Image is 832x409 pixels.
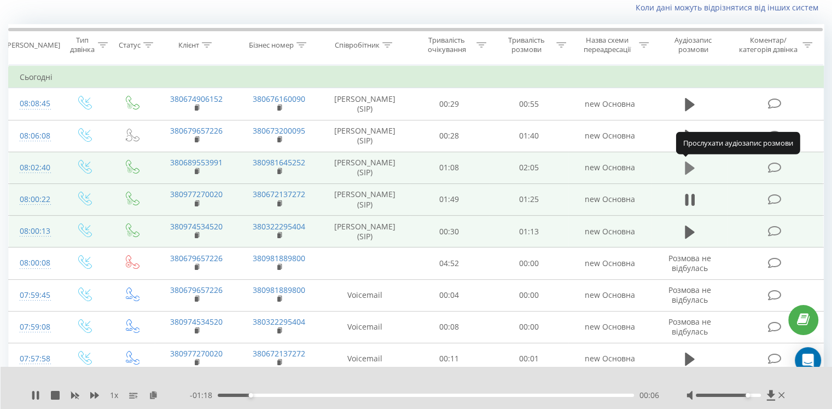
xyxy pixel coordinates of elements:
td: 00:08 [410,311,489,343]
td: 01:13 [489,216,568,247]
td: new Основна [568,88,651,120]
td: 01:40 [489,120,568,152]
div: Назва схеми переадресації [579,36,636,54]
a: 380981889800 [253,285,305,295]
div: Accessibility label [746,393,750,398]
td: new Основна [568,183,651,215]
div: Статус [119,41,141,50]
td: 00:00 [489,311,568,343]
td: 00:28 [410,120,489,152]
a: 380679657226 [170,253,223,263]
a: 380672137272 [253,189,305,199]
a: 380674906152 [170,94,223,104]
div: Тип дзвінка [69,36,95,54]
div: Співробітник [335,41,380,50]
div: Accessibility label [249,393,253,398]
a: 380322295404 [253,221,305,232]
div: 08:08:45 [20,93,49,114]
a: 380322295404 [253,316,305,327]
td: [PERSON_NAME] (SIP) [321,152,410,183]
td: 01:49 [410,183,489,215]
div: Прослухати аудіозапис розмови [676,132,800,154]
div: 08:00:08 [20,252,49,274]
td: new Основна [568,343,651,375]
div: Аудіозапис розмови [661,36,725,54]
td: new Основна [568,152,651,183]
td: 00:30 [410,216,489,247]
td: 00:04 [410,279,489,311]
div: [PERSON_NAME] [5,41,60,50]
div: Тривалість очікування [420,36,474,54]
td: 00:11 [410,343,489,375]
a: 380977270020 [170,348,223,359]
td: 00:01 [489,343,568,375]
a: 380673200095 [253,125,305,136]
div: 08:00:13 [20,221,49,242]
a: 380689553991 [170,157,223,168]
div: 07:57:58 [20,348,49,370]
span: Розмова не відбулась [668,253,711,273]
a: 380981889800 [253,253,305,263]
span: - 01:18 [190,390,218,401]
a: 380672137272 [253,348,305,359]
a: Коли дані можуть відрізнятися вiд інших систем [636,2,824,13]
td: [PERSON_NAME] (SIP) [321,183,410,215]
td: Voicemail [321,311,410,343]
td: 00:00 [489,279,568,311]
td: new Основна [568,247,651,279]
a: 380974534520 [170,221,223,232]
div: 08:00:22 [20,189,49,210]
td: 04:52 [410,247,489,279]
div: 08:06:08 [20,125,49,147]
td: new Основна [568,120,651,152]
div: Тривалість розмови [499,36,554,54]
td: 00:00 [489,247,568,279]
a: 380977270020 [170,189,223,199]
a: 380676160090 [253,94,305,104]
td: 01:08 [410,152,489,183]
td: 02:05 [489,152,568,183]
div: 08:02:40 [20,157,49,178]
td: new Основна [568,311,651,343]
div: Клієнт [178,41,199,50]
td: Voicemail [321,343,410,375]
div: 07:59:08 [20,316,49,338]
span: Розмова не відбулась [668,316,711,337]
td: [PERSON_NAME] (SIP) [321,216,410,247]
td: 00:55 [489,88,568,120]
td: [PERSON_NAME] (SIP) [321,120,410,152]
a: 380679657226 [170,285,223,295]
a: 380974534520 [170,316,223,327]
span: Розмова не відбулась [668,285,711,305]
td: [PERSON_NAME] (SIP) [321,88,410,120]
div: 07:59:45 [20,285,49,306]
span: 00:06 [639,390,659,401]
div: Бізнес номер [249,41,294,50]
td: 00:29 [410,88,489,120]
span: 1 x [110,390,118,401]
td: new Основна [568,279,651,311]
a: 380679657226 [170,125,223,136]
td: 01:25 [489,183,568,215]
a: 380981645252 [253,157,305,168]
td: new Основна [568,216,651,247]
div: Коментар/категорія дзвінка [736,36,800,54]
td: Сьогодні [9,66,824,88]
td: Voicemail [321,279,410,311]
div: Open Intercom Messenger [795,347,821,373]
